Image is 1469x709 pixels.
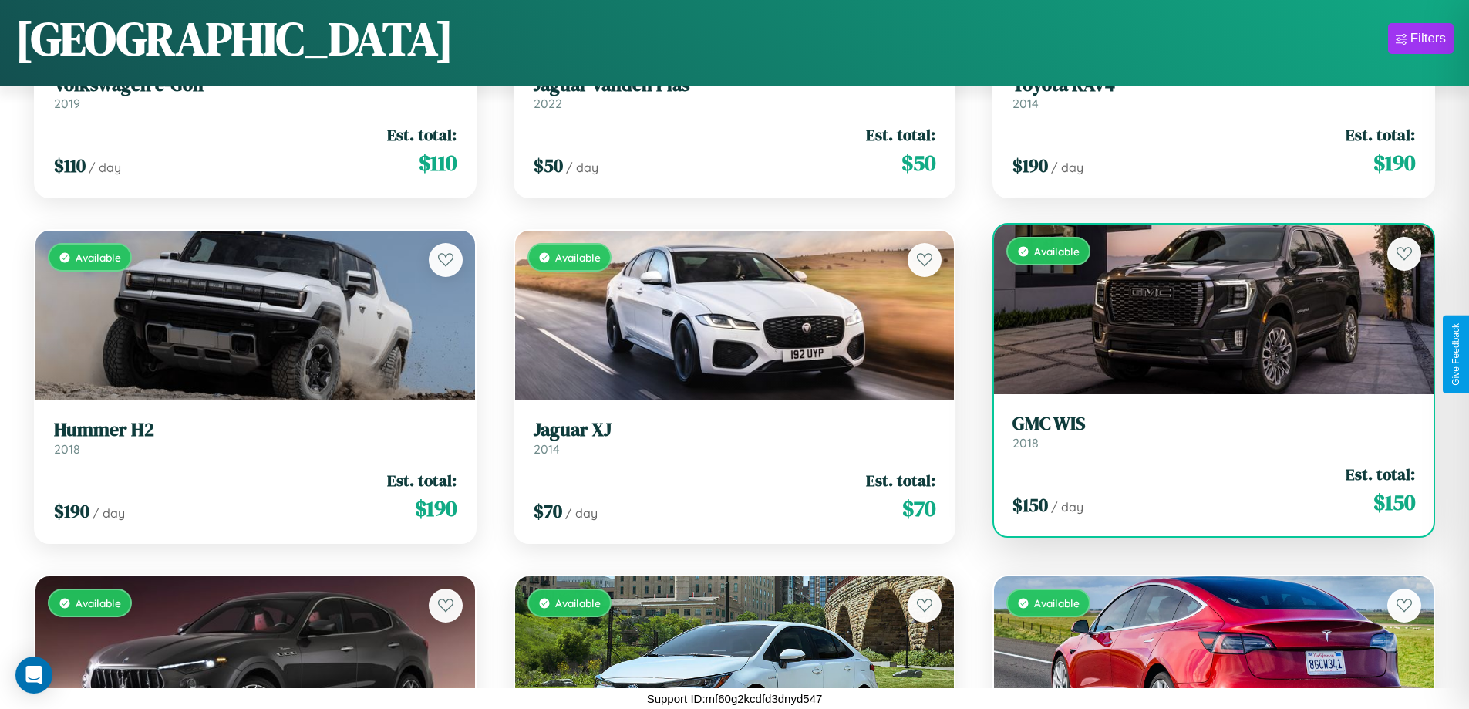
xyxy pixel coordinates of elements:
span: Est. total: [387,469,457,491]
h3: Hummer H2 [54,419,457,441]
a: Jaguar XJ2014 [534,419,936,457]
span: $ 110 [54,153,86,178]
span: $ 50 [534,153,563,178]
span: / day [565,505,598,521]
a: Toyota RAV42014 [1012,74,1415,112]
div: Give Feedback [1450,323,1461,386]
span: Available [555,251,601,264]
a: Hummer H22018 [54,419,457,457]
h3: Toyota RAV4 [1012,74,1415,96]
span: $ 150 [1373,487,1415,518]
span: $ 50 [901,147,935,178]
span: Est. total: [1346,123,1415,146]
span: $ 110 [419,147,457,178]
h3: Jaguar Vanden Plas [534,74,936,96]
span: / day [1051,160,1083,175]
span: $ 70 [534,498,562,524]
p: Support ID: mf60g2kcdfd3dnyd547 [647,688,823,709]
span: $ 190 [1012,153,1048,178]
span: $ 70 [902,493,935,524]
span: Available [1034,596,1080,609]
span: $ 190 [54,498,89,524]
span: Est. total: [1346,463,1415,485]
a: GMC WIS2018 [1012,413,1415,451]
span: 2014 [1012,96,1039,111]
span: 2018 [1012,435,1039,451]
span: / day [1051,499,1083,515]
div: Filters [1410,31,1446,46]
h1: [GEOGRAPHIC_DATA] [15,7,453,70]
a: Volkswagen e-Golf2019 [54,74,457,112]
span: Available [555,596,601,609]
span: 2022 [534,96,562,111]
span: Est. total: [866,469,935,491]
span: / day [93,505,125,521]
a: Jaguar Vanden Plas2022 [534,74,936,112]
h3: Volkswagen e-Golf [54,74,457,96]
span: / day [566,160,598,175]
h3: GMC WIS [1012,413,1415,435]
span: 2018 [54,441,80,457]
span: Available [1034,245,1080,258]
span: $ 150 [1012,492,1048,518]
span: $ 190 [415,493,457,524]
button: Filters [1388,23,1454,54]
span: / day [89,160,121,175]
span: 2019 [54,96,80,111]
span: Est. total: [866,123,935,146]
span: 2014 [534,441,560,457]
div: Open Intercom Messenger [15,657,52,694]
span: Available [76,251,121,264]
span: Available [76,596,121,609]
span: $ 190 [1373,147,1415,178]
h3: Jaguar XJ [534,419,936,441]
span: Est. total: [387,123,457,146]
